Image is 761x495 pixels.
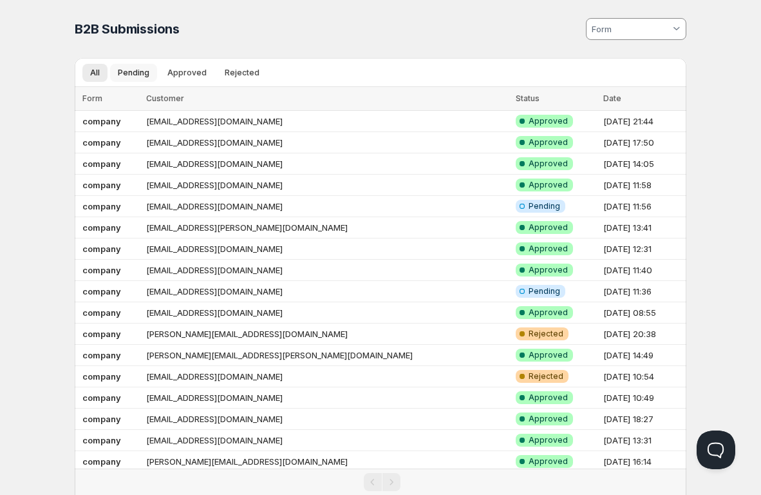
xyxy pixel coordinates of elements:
span: Approved [529,350,568,360]
td: [PERSON_NAME][EMAIL_ADDRESS][DOMAIN_NAME] [142,324,512,345]
span: Form [82,93,102,103]
span: Pending [529,286,560,296]
td: [EMAIL_ADDRESS][DOMAIN_NAME] [142,153,512,175]
b: company [82,414,121,424]
span: Approved [529,414,568,424]
span: Approved [529,456,568,467]
td: [DATE] 12:31 [599,238,686,260]
iframe: Help Scout Beacon - Open [697,431,735,469]
td: [EMAIL_ADDRESS][DOMAIN_NAME] [142,238,512,260]
td: [EMAIL_ADDRESS][PERSON_NAME][DOMAIN_NAME] [142,217,512,238]
span: B2B Submissions [75,21,180,37]
td: [EMAIL_ADDRESS][DOMAIN_NAME] [142,302,512,324]
span: Approved [529,159,568,169]
b: company [82,371,121,382]
td: [DATE] 11:40 [599,260,686,281]
td: [PERSON_NAME][EMAIL_ADDRESS][PERSON_NAME][DOMAIN_NAME] [142,345,512,366]
td: [DATE] 13:41 [599,217,686,238]
span: Approved [529,265,568,275]
td: [DATE] 21:44 [599,111,686,132]
b: company [82,286,121,296]
span: Rejected [529,329,563,339]
b: company [82,265,121,275]
span: Approved [167,68,207,78]
td: [DATE] 14:05 [599,153,686,175]
td: [DATE] 10:54 [599,366,686,387]
td: [PERSON_NAME][EMAIL_ADDRESS][DOMAIN_NAME] [142,451,512,472]
td: [EMAIL_ADDRESS][DOMAIN_NAME] [142,111,512,132]
span: Pending [529,201,560,211]
td: [DATE] 20:38 [599,324,686,345]
td: [DATE] 08:55 [599,302,686,324]
b: company [82,329,121,339]
b: company [82,393,121,403]
span: Approved [529,222,568,233]
td: [EMAIL_ADDRESS][DOMAIN_NAME] [142,366,512,387]
span: Pending [118,68,149,78]
input: Form [590,19,670,39]
span: Approved [529,393,568,403]
td: [EMAIL_ADDRESS][DOMAIN_NAME] [142,196,512,217]
td: [DATE] 13:31 [599,430,686,451]
span: Approved [529,137,568,148]
td: [DATE] 10:49 [599,387,686,409]
span: Approved [529,244,568,254]
td: [DATE] 16:14 [599,451,686,472]
b: company [82,456,121,467]
td: [EMAIL_ADDRESS][DOMAIN_NAME] [142,260,512,281]
b: company [82,222,121,233]
td: [DATE] 18:27 [599,409,686,430]
td: [EMAIL_ADDRESS][DOMAIN_NAME] [142,175,512,196]
span: Rejected [529,371,563,382]
b: company [82,180,121,190]
td: [DATE] 14:49 [599,345,686,366]
span: Approved [529,307,568,318]
td: [EMAIL_ADDRESS][DOMAIN_NAME] [142,409,512,430]
span: Approved [529,116,568,126]
span: Status [516,93,540,103]
b: company [82,137,121,148]
td: [EMAIL_ADDRESS][DOMAIN_NAME] [142,430,512,451]
span: Approved [529,435,568,445]
span: Rejected [225,68,259,78]
b: company [82,159,121,169]
td: [DATE] 11:36 [599,281,686,302]
b: company [82,435,121,445]
b: company [82,116,121,126]
td: [EMAIL_ADDRESS][DOMAIN_NAME] [142,132,512,153]
td: [EMAIL_ADDRESS][DOMAIN_NAME] [142,281,512,302]
span: All [90,68,100,78]
span: Customer [146,93,184,103]
td: [DATE] 11:56 [599,196,686,217]
b: company [82,201,121,211]
span: Date [603,93,621,103]
td: [DATE] 11:58 [599,175,686,196]
span: Approved [529,180,568,190]
td: [EMAIL_ADDRESS][DOMAIN_NAME] [142,387,512,409]
td: [DATE] 17:50 [599,132,686,153]
nav: Pagination [75,469,686,495]
b: company [82,244,121,254]
b: company [82,307,121,318]
b: company [82,350,121,360]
